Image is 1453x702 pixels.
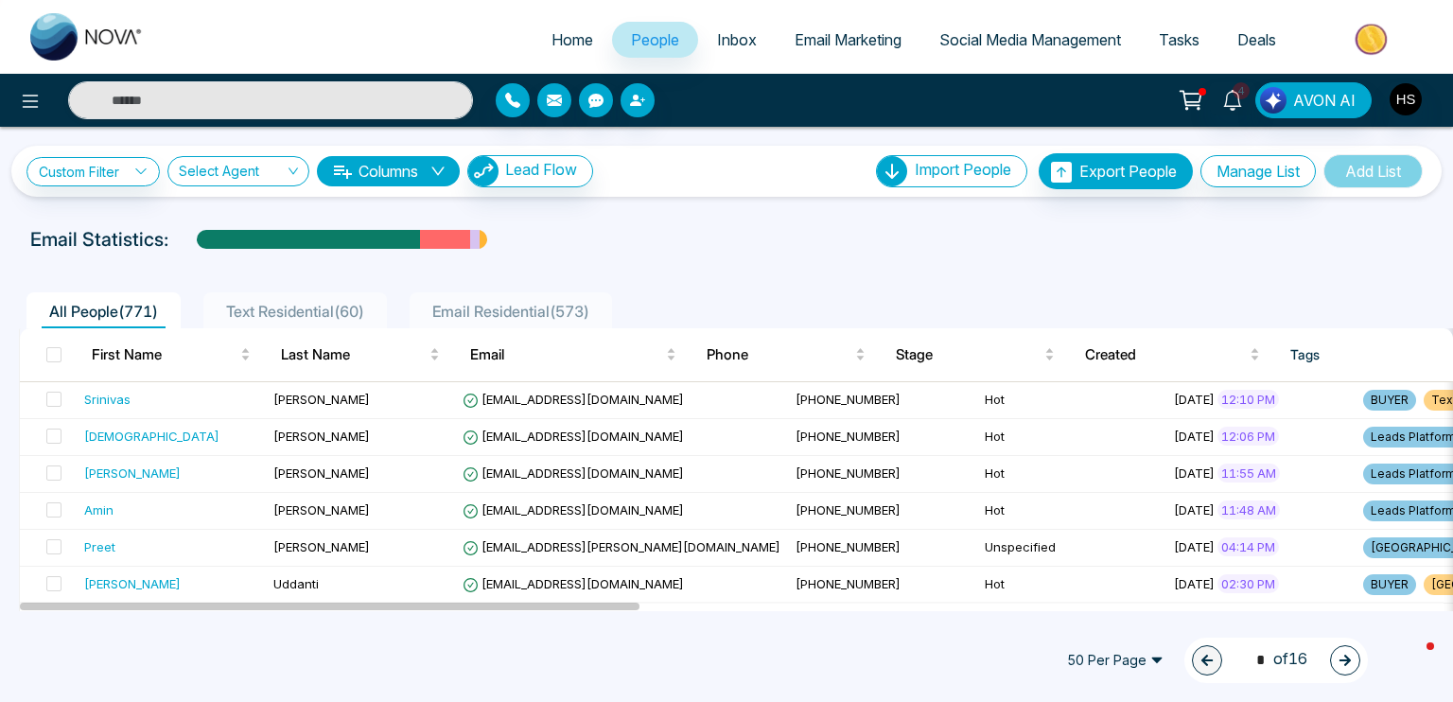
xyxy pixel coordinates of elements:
span: [DATE] [1174,576,1215,591]
span: [EMAIL_ADDRESS][PERSON_NAME][DOMAIN_NAME] [463,539,780,554]
span: [EMAIL_ADDRESS][DOMAIN_NAME] [463,429,684,444]
span: [PERSON_NAME] [273,465,370,481]
div: Srinivas [84,390,131,409]
th: Created [1070,328,1275,381]
span: down [430,164,446,179]
span: Uddanti [273,576,319,591]
a: Home [533,22,612,58]
div: [DEMOGRAPHIC_DATA] [84,427,219,446]
div: Amin [84,500,114,519]
td: Unspecified [977,530,1166,567]
span: Email Marketing [795,30,902,49]
p: Email Statistics: [30,225,168,254]
span: Lead Flow [505,160,577,179]
th: Phone [691,328,881,381]
span: Phone [707,343,851,366]
img: Market-place.gif [1304,18,1442,61]
span: [DATE] [1174,465,1215,481]
span: [EMAIL_ADDRESS][DOMAIN_NAME] [463,576,684,591]
button: Lead Flow [467,155,593,187]
span: Tasks [1159,30,1199,49]
span: All People ( 771 ) [42,302,166,321]
a: Tasks [1140,22,1218,58]
a: Lead FlowLead Flow [460,155,593,187]
div: [PERSON_NAME] [84,574,181,593]
span: AVON AI [1293,89,1356,112]
a: Social Media Management [920,22,1140,58]
td: Hot [977,493,1166,530]
td: Hot [977,456,1166,493]
img: User Avatar [1390,83,1422,115]
span: of 16 [1245,647,1307,673]
span: [PHONE_NUMBER] [796,502,901,518]
img: Lead Flow [1260,87,1287,114]
th: Stage [881,328,1070,381]
span: [PHONE_NUMBER] [796,465,901,481]
td: Hot [977,419,1166,456]
span: Export People [1079,162,1177,181]
span: Text Residential ( 60 ) [219,302,372,321]
span: [DATE] [1174,392,1215,407]
span: Deals [1237,30,1276,49]
span: [PERSON_NAME] [273,502,370,518]
span: 11:55 AM [1217,464,1280,483]
td: Hot [977,382,1166,419]
span: 12:10 PM [1217,390,1279,409]
a: Custom Filter [26,157,160,186]
span: Email [470,343,662,366]
button: Manage List [1200,155,1316,187]
iframe: Intercom live chat [1389,638,1434,683]
span: [PERSON_NAME] [273,392,370,407]
span: 11:48 AM [1217,500,1280,519]
span: Last Name [281,343,426,366]
span: Import People [915,160,1011,179]
span: [DATE] [1174,429,1215,444]
span: [EMAIL_ADDRESS][DOMAIN_NAME] [463,502,684,518]
th: Email [455,328,691,381]
div: Preet [84,537,115,556]
span: [PHONE_NUMBER] [796,576,901,591]
span: [EMAIL_ADDRESS][DOMAIN_NAME] [463,465,684,481]
span: 02:30 PM [1217,574,1279,593]
img: Lead Flow [468,156,499,186]
a: Deals [1218,22,1295,58]
span: Home [551,30,593,49]
a: Email Marketing [776,22,920,58]
span: BUYER [1363,574,1416,595]
span: [DATE] [1174,539,1215,554]
span: [PERSON_NAME] [273,429,370,444]
th: First Name [77,328,266,381]
span: [PERSON_NAME] [273,539,370,554]
span: Social Media Management [939,30,1121,49]
span: [PHONE_NUMBER] [796,392,901,407]
td: Hot [977,567,1166,604]
span: [EMAIL_ADDRESS][DOMAIN_NAME] [463,392,684,407]
span: 12:06 PM [1217,427,1279,446]
button: Columnsdown [317,156,460,186]
span: Inbox [717,30,757,49]
span: People [631,30,679,49]
th: Last Name [266,328,455,381]
a: People [612,22,698,58]
span: [PHONE_NUMBER] [796,429,901,444]
span: BUYER [1363,390,1416,411]
a: Inbox [698,22,776,58]
span: First Name [92,343,236,366]
a: 4 [1210,82,1255,115]
span: 4 [1233,82,1250,99]
span: Stage [896,343,1041,366]
button: Export People [1039,153,1193,189]
span: [DATE] [1174,502,1215,518]
span: Email Residential ( 573 ) [425,302,597,321]
img: Nova CRM Logo [30,13,144,61]
button: AVON AI [1255,82,1372,118]
span: 50 Per Page [1054,645,1177,676]
span: 04:14 PM [1217,537,1279,556]
span: Created [1085,343,1246,366]
div: [PERSON_NAME] [84,464,181,483]
span: [PHONE_NUMBER] [796,539,901,554]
